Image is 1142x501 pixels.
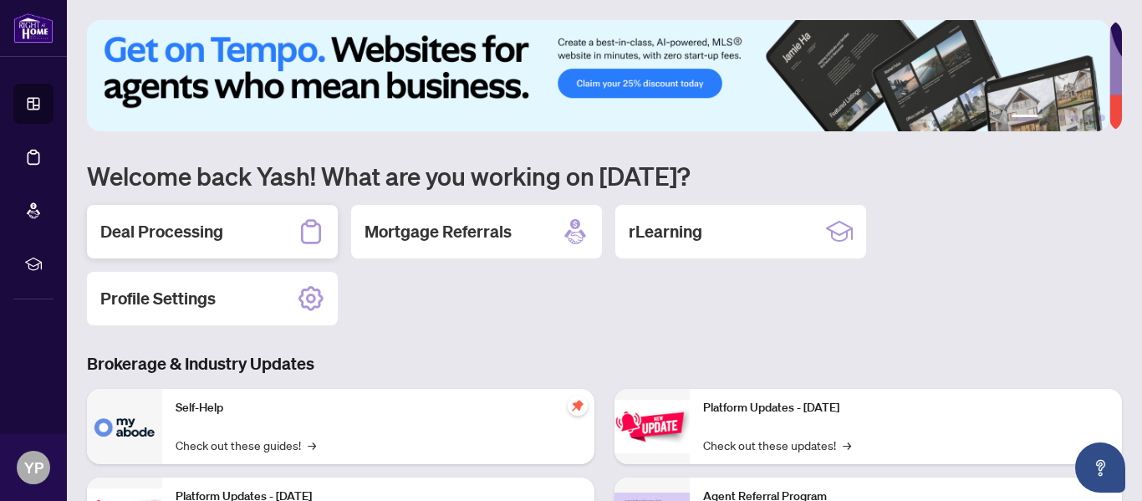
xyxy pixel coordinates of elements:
[24,456,43,479] span: YP
[100,220,223,243] h2: Deal Processing
[1085,115,1092,121] button: 5
[614,400,690,452] img: Platform Updates - June 23, 2025
[1045,115,1052,121] button: 2
[629,220,702,243] h2: rLearning
[703,399,1109,417] p: Platform Updates - [DATE]
[365,220,512,243] h2: Mortgage Referrals
[87,20,1109,131] img: Slide 0
[87,389,162,464] img: Self-Help
[843,436,851,454] span: →
[1058,115,1065,121] button: 3
[87,352,1122,376] h3: Brokerage & Industry Updates
[176,399,581,417] p: Self-Help
[1099,115,1105,121] button: 6
[1012,115,1038,121] button: 1
[308,436,316,454] span: →
[176,436,316,454] a: Check out these guides!→
[1075,442,1125,493] button: Open asap
[100,287,216,310] h2: Profile Settings
[1072,115,1078,121] button: 4
[13,13,54,43] img: logo
[568,396,588,416] span: pushpin
[703,436,851,454] a: Check out these updates!→
[87,160,1122,192] h1: Welcome back Yash! What are you working on [DATE]?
